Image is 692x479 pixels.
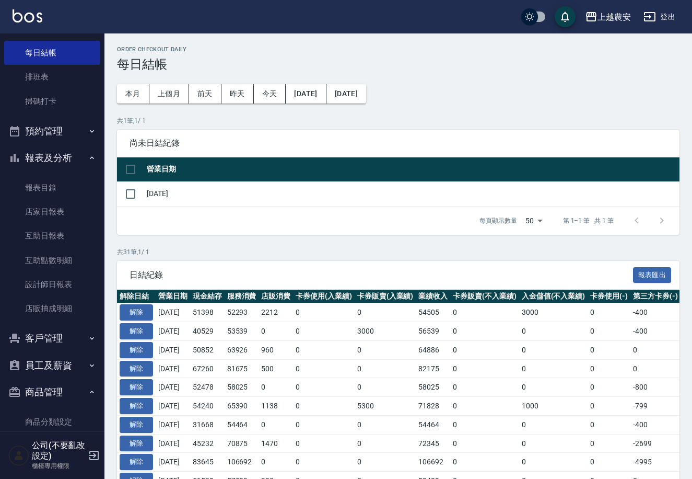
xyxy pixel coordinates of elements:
[259,322,293,341] td: 0
[4,65,100,89] a: 排班表
[588,290,630,303] th: 卡券使用(-)
[225,340,259,359] td: 63926
[416,290,450,303] th: 業績收入
[120,379,153,395] button: 解除
[450,303,519,322] td: 0
[32,461,85,471] p: 櫃檯專用權限
[190,322,225,341] td: 40529
[630,397,681,416] td: -799
[293,378,355,397] td: 0
[225,378,259,397] td: 58025
[519,378,588,397] td: 0
[355,303,416,322] td: 0
[588,378,630,397] td: 0
[355,322,416,341] td: 3000
[588,415,630,434] td: 0
[416,434,450,453] td: 72345
[416,397,450,416] td: 71828
[416,322,450,341] td: 56539
[630,415,681,434] td: -400
[633,267,672,283] button: 報表匯出
[130,270,633,280] span: 日結紀錄
[293,453,355,472] td: 0
[630,290,681,303] th: 第三方卡券(-)
[630,378,681,397] td: -800
[519,303,588,322] td: 3000
[4,248,100,272] a: 互助點數明細
[519,453,588,472] td: 0
[225,434,259,453] td: 70875
[416,453,450,472] td: 106692
[450,415,519,434] td: 0
[416,359,450,378] td: 82175
[450,340,519,359] td: 0
[156,322,190,341] td: [DATE]
[355,434,416,453] td: 0
[190,453,225,472] td: 83645
[519,340,588,359] td: 0
[519,397,588,416] td: 1000
[225,397,259,416] td: 65390
[120,417,153,433] button: 解除
[156,434,190,453] td: [DATE]
[225,453,259,472] td: 106692
[630,303,681,322] td: -400
[117,57,679,72] h3: 每日結帳
[416,340,450,359] td: 64886
[479,216,517,225] p: 每頁顯示數量
[286,84,326,104] button: [DATE]
[293,434,355,453] td: 0
[156,397,190,416] td: [DATE]
[4,118,100,145] button: 預約管理
[4,200,100,224] a: 店家日報表
[190,359,225,378] td: 67260
[156,340,190,359] td: [DATE]
[588,434,630,453] td: 0
[190,340,225,359] td: 50852
[120,398,153,414] button: 解除
[156,378,190,397] td: [DATE]
[4,296,100,321] a: 店販抽成明細
[597,10,631,24] div: 上越農安
[355,340,416,359] td: 0
[117,247,679,257] p: 共 31 筆, 1 / 1
[416,378,450,397] td: 58025
[450,290,519,303] th: 卡券販賣(不入業績)
[293,303,355,322] td: 0
[521,207,546,235] div: 50
[120,342,153,358] button: 解除
[4,272,100,296] a: 設計師日報表
[190,303,225,322] td: 51398
[355,378,416,397] td: 0
[4,41,100,65] a: 每日結帳
[450,378,519,397] td: 0
[190,378,225,397] td: 52478
[4,89,100,113] a: 掃碼打卡
[225,303,259,322] td: 52293
[519,415,588,434] td: 0
[120,436,153,452] button: 解除
[450,434,519,453] td: 0
[326,84,366,104] button: [DATE]
[130,138,667,149] span: 尚未日結紀錄
[355,415,416,434] td: 0
[450,453,519,472] td: 0
[416,415,450,434] td: 54464
[144,181,679,206] td: [DATE]
[259,340,293,359] td: 960
[355,397,416,416] td: 5300
[120,304,153,321] button: 解除
[355,290,416,303] th: 卡券販賣(入業績)
[156,303,190,322] td: [DATE]
[156,453,190,472] td: [DATE]
[639,7,679,27] button: 登出
[156,359,190,378] td: [DATE]
[555,6,576,27] button: save
[144,157,679,182] th: 營業日期
[293,322,355,341] td: 0
[259,378,293,397] td: 0
[259,415,293,434] td: 0
[588,397,630,416] td: 0
[588,453,630,472] td: 0
[156,415,190,434] td: [DATE]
